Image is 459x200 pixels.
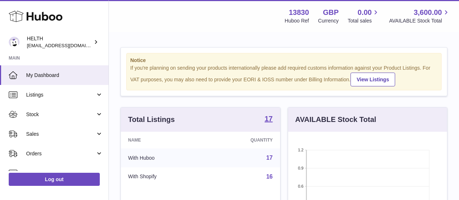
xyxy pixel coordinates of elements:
a: 16 [266,174,273,180]
text: 0.9 [298,166,303,170]
a: 0.00 Total sales [348,8,380,24]
div: If you're planning on sending your products internationally please add required customs informati... [130,65,438,86]
text: 0.6 [298,184,303,188]
span: 0.00 [358,8,372,17]
div: Huboo Ref [285,17,309,24]
a: Log out [9,173,100,186]
h3: Total Listings [128,115,175,125]
td: With Shopify [121,167,206,186]
span: [EMAIL_ADDRESS][DOMAIN_NAME] [27,42,107,48]
span: Usage [26,170,103,177]
span: Total sales [348,17,380,24]
span: Listings [26,91,95,98]
a: 3,600.00 AVAILABLE Stock Total [389,8,450,24]
strong: 17 [265,115,272,122]
th: Quantity [206,132,280,148]
strong: 13830 [289,8,309,17]
span: My Dashboard [26,72,103,79]
span: 3,600.00 [414,8,442,17]
div: HELTH [27,35,92,49]
span: Stock [26,111,95,118]
strong: GBP [323,8,339,17]
a: 17 [266,155,273,161]
text: 1.2 [298,148,303,152]
span: Orders [26,150,95,157]
span: AVAILABLE Stock Total [389,17,450,24]
img: internalAdmin-13830@internal.huboo.com [9,37,20,48]
strong: Notice [130,57,438,64]
a: View Listings [351,73,395,86]
div: Currency [318,17,339,24]
td: With Huboo [121,148,206,167]
h3: AVAILABLE Stock Total [295,115,376,125]
span: Sales [26,131,95,138]
a: 17 [265,115,272,124]
th: Name [121,132,206,148]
